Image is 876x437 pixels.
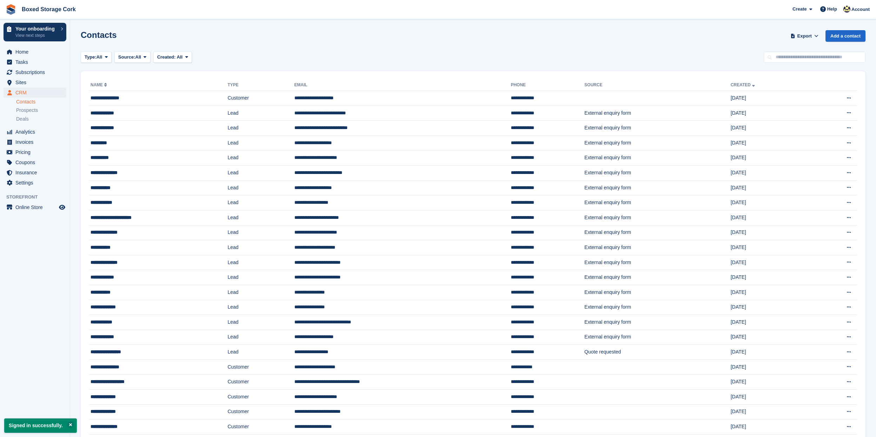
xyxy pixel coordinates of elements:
[4,67,66,77] a: menu
[851,6,870,13] span: Account
[15,157,58,167] span: Coupons
[6,194,70,201] span: Storefront
[731,419,811,435] td: [DATE]
[584,80,731,91] th: Source
[15,168,58,177] span: Insurance
[584,345,731,360] td: Quote requested
[228,166,294,181] td: Lead
[584,106,731,121] td: External enquiry form
[731,345,811,360] td: [DATE]
[4,23,66,41] a: Your onboarding View next steps
[731,315,811,330] td: [DATE]
[731,300,811,315] td: [DATE]
[228,330,294,345] td: Lead
[584,180,731,195] td: External enquiry form
[15,178,58,188] span: Settings
[731,195,811,210] td: [DATE]
[584,270,731,285] td: External enquiry form
[157,54,176,60] span: Created:
[584,315,731,330] td: External enquiry form
[731,225,811,240] td: [DATE]
[15,47,58,57] span: Home
[4,137,66,147] a: menu
[731,166,811,181] td: [DATE]
[96,54,102,61] span: All
[228,285,294,300] td: Lead
[843,6,850,13] img: Adam Paul
[228,180,294,195] td: Lead
[228,240,294,255] td: Lead
[789,30,820,42] button: Export
[731,135,811,150] td: [DATE]
[731,121,811,136] td: [DATE]
[15,137,58,147] span: Invoices
[15,26,57,31] p: Your onboarding
[15,32,57,39] p: View next steps
[4,418,77,433] p: Signed in successfully.
[4,178,66,188] a: menu
[228,404,294,419] td: Customer
[4,157,66,167] a: menu
[4,88,66,98] a: menu
[19,4,79,15] a: Boxed Storage Cork
[228,210,294,225] td: Lead
[731,91,811,106] td: [DATE]
[731,180,811,195] td: [DATE]
[228,419,294,435] td: Customer
[4,57,66,67] a: menu
[584,300,731,315] td: External enquiry form
[16,115,66,123] a: Deals
[731,106,811,121] td: [DATE]
[135,54,141,61] span: All
[228,80,294,91] th: Type
[584,225,731,240] td: External enquiry form
[228,300,294,315] td: Lead
[177,54,183,60] span: All
[731,150,811,166] td: [DATE]
[797,33,812,40] span: Export
[228,121,294,136] td: Lead
[228,390,294,405] td: Customer
[4,202,66,212] a: menu
[511,80,584,91] th: Phone
[58,203,66,211] a: Preview store
[584,330,731,345] td: External enquiry form
[731,285,811,300] td: [DATE]
[584,255,731,270] td: External enquiry form
[584,195,731,210] td: External enquiry form
[731,404,811,419] td: [DATE]
[228,106,294,121] td: Lead
[15,127,58,137] span: Analytics
[731,255,811,270] td: [DATE]
[228,195,294,210] td: Lead
[16,99,66,105] a: Contacts
[731,375,811,390] td: [DATE]
[153,52,192,63] button: Created: All
[294,80,511,91] th: Email
[228,359,294,375] td: Customer
[584,240,731,255] td: External enquiry form
[15,67,58,77] span: Subscriptions
[15,78,58,87] span: Sites
[81,52,112,63] button: Type: All
[228,225,294,240] td: Lead
[825,30,865,42] a: Add a contact
[4,147,66,157] a: menu
[827,6,837,13] span: Help
[228,255,294,270] td: Lead
[228,345,294,360] td: Lead
[6,4,16,15] img: stora-icon-8386f47178a22dfd0bd8f6a31ec36ba5ce8667c1dd55bd0f319d3a0aa187defe.svg
[228,91,294,106] td: Customer
[15,202,58,212] span: Online Store
[15,88,58,98] span: CRM
[15,57,58,67] span: Tasks
[16,116,29,122] span: Deals
[4,47,66,57] a: menu
[731,390,811,405] td: [DATE]
[228,150,294,166] td: Lead
[4,127,66,137] a: menu
[91,82,108,87] a: Name
[793,6,807,13] span: Create
[228,375,294,390] td: Customer
[731,330,811,345] td: [DATE]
